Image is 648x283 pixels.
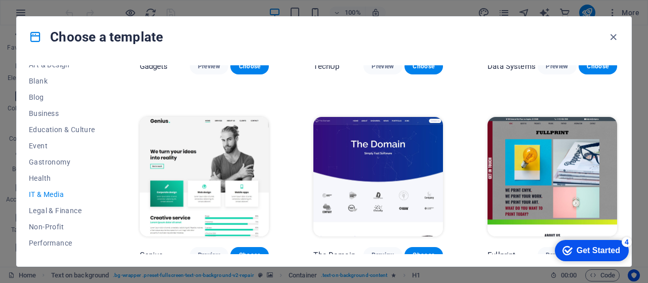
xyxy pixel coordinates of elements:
[29,251,95,267] button: Portfolio
[29,77,95,85] span: Blank
[29,235,95,251] button: Performance
[230,58,269,74] button: Choose
[230,247,269,263] button: Choose
[140,61,168,71] p: Gadgets
[372,62,394,70] span: Preview
[29,170,95,186] button: Health
[488,61,536,71] p: Data Systems
[488,250,515,260] p: Fullprint
[140,117,269,236] img: Genius
[30,11,73,20] div: Get Started
[413,62,435,70] span: Choose
[29,154,95,170] button: Gastronomy
[546,251,568,259] span: Preview
[238,251,261,259] span: Choose
[8,5,82,26] div: Get Started 4 items remaining, 20% complete
[198,251,220,259] span: Preview
[29,190,95,198] span: IT & Media
[372,251,394,259] span: Preview
[140,250,164,260] p: Genius
[29,158,95,166] span: Gastronomy
[29,105,95,122] button: Business
[190,58,228,74] button: Preview
[29,93,95,101] span: Blog
[29,207,95,215] span: Legal & Finance
[363,247,402,263] button: Preview
[313,250,355,260] p: The Domain
[75,2,85,12] div: 4
[29,109,95,117] span: Business
[29,29,163,45] h4: Choose a template
[29,142,95,150] span: Event
[29,219,95,235] button: Non-Profit
[29,89,95,105] button: Blog
[363,58,402,74] button: Preview
[238,62,261,70] span: Choose
[198,62,220,70] span: Preview
[579,58,617,74] button: Choose
[29,203,95,219] button: Legal & Finance
[587,62,609,70] span: Choose
[546,62,568,70] span: Preview
[29,239,95,247] span: Performance
[29,186,95,203] button: IT & Media
[190,247,228,263] button: Preview
[538,58,576,74] button: Preview
[29,122,95,138] button: Education & Culture
[313,61,339,71] p: TechUp
[29,73,95,89] button: Blank
[404,58,443,74] button: Choose
[413,251,435,259] span: Choose
[313,117,443,236] img: The Domain
[29,138,95,154] button: Event
[29,126,95,134] span: Education & Culture
[404,247,443,263] button: Choose
[488,117,617,236] img: Fullprint
[29,223,95,231] span: Non-Profit
[29,174,95,182] span: Health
